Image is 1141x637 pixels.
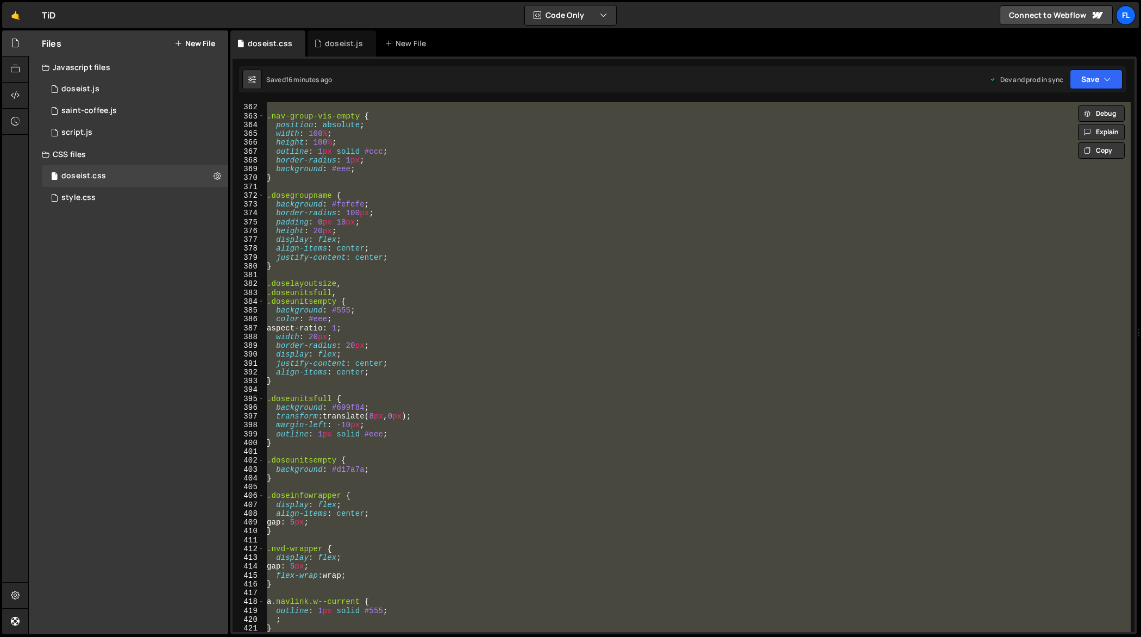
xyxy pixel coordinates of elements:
[233,147,265,156] div: 367
[1078,105,1125,122] button: Debug
[233,129,265,138] div: 365
[233,271,265,279] div: 381
[1116,5,1136,25] a: Fl
[42,122,228,143] div: 4604/24567.js
[233,324,265,333] div: 387
[233,589,265,597] div: 417
[325,38,363,49] div: doseist.js
[233,615,265,624] div: 420
[233,200,265,209] div: 373
[233,121,265,129] div: 364
[233,297,265,306] div: 384
[61,193,96,203] div: style.css
[42,38,61,49] h2: Files
[233,191,265,200] div: 372
[233,483,265,491] div: 405
[233,165,265,173] div: 369
[233,156,265,165] div: 368
[233,235,265,244] div: 377
[233,218,265,227] div: 375
[61,84,99,94] div: doseist.js
[233,597,265,606] div: 418
[61,106,117,116] div: saint-coffee.js
[233,624,265,633] div: 421
[233,571,265,580] div: 415
[233,341,265,350] div: 389
[42,187,228,209] div: 4604/25434.css
[233,509,265,518] div: 408
[233,607,265,615] div: 419
[233,138,265,147] div: 366
[174,39,215,48] button: New File
[233,491,265,500] div: 406
[233,403,265,412] div: 396
[42,100,228,122] div: 4604/27020.js
[233,306,265,315] div: 385
[233,359,265,368] div: 391
[233,279,265,288] div: 382
[233,350,265,359] div: 390
[29,143,228,165] div: CSS files
[233,465,265,474] div: 403
[248,38,292,49] div: doseist.css
[286,75,332,84] div: 16 minutes ago
[233,103,265,111] div: 362
[233,447,265,456] div: 401
[233,112,265,121] div: 363
[29,57,228,78] div: Javascript files
[233,395,265,403] div: 395
[266,75,332,84] div: Saved
[233,262,265,271] div: 380
[2,2,29,28] a: 🤙
[233,580,265,589] div: 416
[233,209,265,217] div: 374
[233,501,265,509] div: 407
[233,562,265,571] div: 414
[233,289,265,297] div: 383
[233,456,265,465] div: 402
[233,412,265,421] div: 397
[385,38,430,49] div: New File
[1070,70,1123,89] button: Save
[989,75,1063,84] div: Dev and prod in sync
[61,128,92,138] div: script.js
[233,527,265,535] div: 410
[233,368,265,377] div: 392
[1078,142,1125,159] button: Copy
[233,377,265,385] div: 393
[525,5,616,25] button: Code Only
[233,474,265,483] div: 404
[233,385,265,394] div: 394
[42,9,55,22] div: TiD
[233,421,265,429] div: 398
[233,553,265,562] div: 413
[233,183,265,191] div: 371
[42,78,228,100] div: 4604/37981.js
[233,518,265,527] div: 409
[233,315,265,323] div: 386
[233,439,265,447] div: 400
[233,244,265,253] div: 378
[1000,5,1113,25] a: Connect to Webflow
[233,253,265,262] div: 379
[61,171,106,181] div: doseist.css
[233,333,265,341] div: 388
[233,227,265,235] div: 376
[42,165,228,187] div: 4604/42100.css
[233,545,265,553] div: 412
[1078,124,1125,140] button: Explain
[233,173,265,182] div: 370
[233,430,265,439] div: 399
[233,536,265,545] div: 411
